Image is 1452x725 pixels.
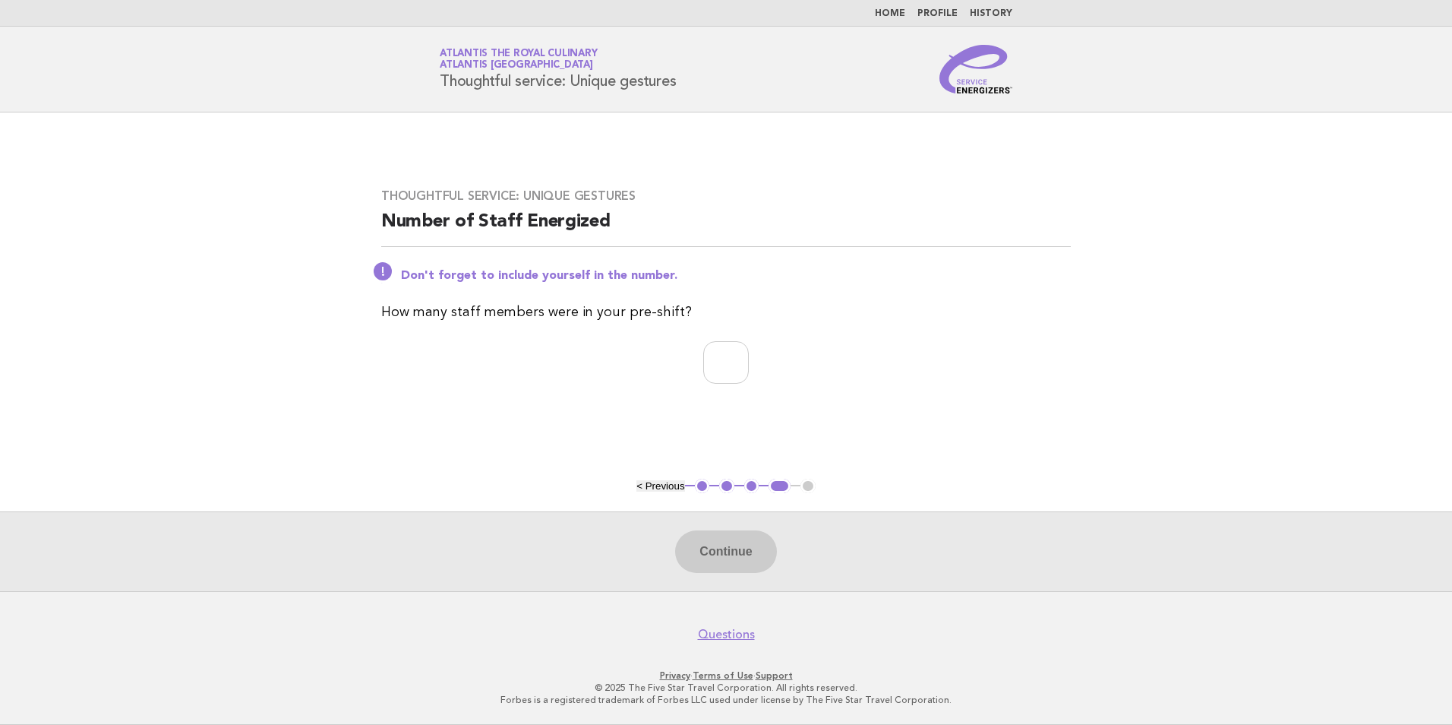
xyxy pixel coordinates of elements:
button: 3 [744,479,759,494]
a: Atlantis the Royal CulinaryAtlantis [GEOGRAPHIC_DATA] [440,49,597,70]
p: How many staff members were in your pre-shift? [381,302,1071,323]
p: Forbes is a registered trademark of Forbes LLC used under license by The Five Star Travel Corpora... [261,694,1191,706]
p: © 2025 The Five Star Travel Corporation. All rights reserved. [261,682,1191,694]
h1: Thoughtful service: Unique gestures [440,49,676,89]
a: History [970,9,1012,18]
button: 1 [695,479,710,494]
a: Privacy [660,670,690,681]
h3: Thoughtful service: Unique gestures [381,188,1071,204]
p: · · [261,670,1191,682]
img: Service Energizers [939,45,1012,93]
a: Terms of Use [693,670,753,681]
a: Support [756,670,793,681]
h2: Number of Staff Energized [381,210,1071,247]
button: 2 [719,479,734,494]
span: Atlantis [GEOGRAPHIC_DATA] [440,61,593,71]
a: Home [875,9,905,18]
button: 4 [769,479,791,494]
p: Don't forget to include yourself in the number. [401,268,1071,283]
a: Profile [917,9,958,18]
button: < Previous [636,480,684,492]
a: Questions [698,627,755,642]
